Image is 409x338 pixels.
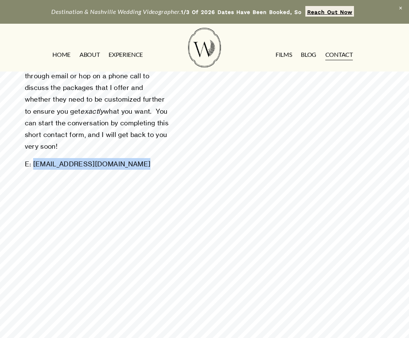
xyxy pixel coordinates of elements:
[301,49,316,61] a: Blog
[80,107,103,115] em: exactly
[325,49,353,61] a: CONTACT
[80,49,100,61] a: ABOUT
[188,28,221,67] img: Wild Fern Weddings
[305,6,354,17] a: Reach Out Now
[25,23,170,152] p: To provide my couples with the best experience, I prefer to start the conversation with the infor...
[109,49,143,61] a: EXPERIENCE
[307,9,352,15] strong: Reach Out Now
[276,49,292,61] a: FILMS
[52,49,70,61] a: HOME
[25,158,170,170] p: E: [EMAIL_ADDRESS][DOMAIN_NAME]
